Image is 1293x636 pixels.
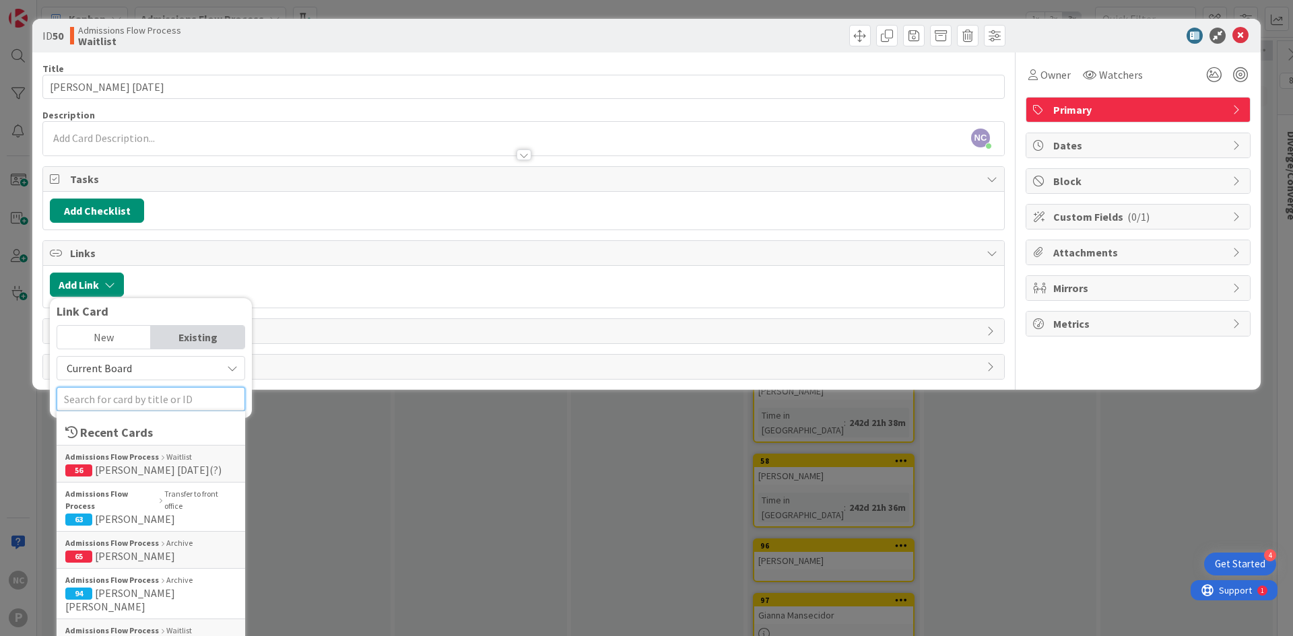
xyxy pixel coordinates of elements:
[1127,210,1150,223] span: ( 0/1 )
[1053,280,1226,296] span: Mirrors
[28,2,61,18] span: Support
[53,29,63,42] b: 50
[65,551,92,563] div: 65
[65,488,236,512] div: Transfer to front office
[1040,67,1071,83] span: Owner
[65,451,236,463] div: Waitlist
[95,512,175,526] span: [PERSON_NAME]
[70,359,980,375] span: History
[95,549,175,563] span: [PERSON_NAME]
[57,326,151,349] div: New
[1053,244,1226,260] span: Attachments
[57,387,245,411] input: Search for card by title or ID
[1053,137,1226,153] span: Dates
[65,588,92,600] div: 94
[42,63,64,75] label: Title
[50,273,124,297] button: Add Link
[95,463,222,476] span: [PERSON_NAME] [DATE](?)
[42,28,63,44] span: ID
[70,171,980,187] span: Tasks
[70,245,980,261] span: Links
[70,323,980,339] span: Comments
[42,109,95,121] span: Description
[151,326,244,349] div: Existing
[65,537,159,549] b: Admissions Flow Process
[50,199,144,223] button: Add Checklist
[1053,173,1226,189] span: Block
[78,25,181,36] span: Admissions Flow Process
[65,574,159,586] b: Admissions Flow Process
[78,36,181,46] b: Waitlist
[1053,316,1226,332] span: Metrics
[65,586,175,613] span: [PERSON_NAME] [PERSON_NAME]
[1204,553,1276,575] div: Open Get Started checklist, remaining modules: 4
[1264,549,1276,561] div: 4
[65,464,92,476] div: 56
[1053,102,1226,118] span: Primary
[1099,67,1143,83] span: Watchers
[67,361,132,375] span: Current Board
[1215,557,1265,571] div: Get Started
[65,574,236,586] div: Archive
[65,537,236,549] div: Archive
[65,451,159,463] b: Admissions Flow Process
[65,488,157,512] b: Admissions Flow Process
[57,305,245,318] div: Link Card
[1053,209,1226,225] span: Custom Fields
[42,75,1005,99] input: type card name here...
[65,514,92,526] div: 63
[70,5,73,16] div: 1
[971,129,990,147] span: NC
[65,423,236,441] div: Recent Cards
